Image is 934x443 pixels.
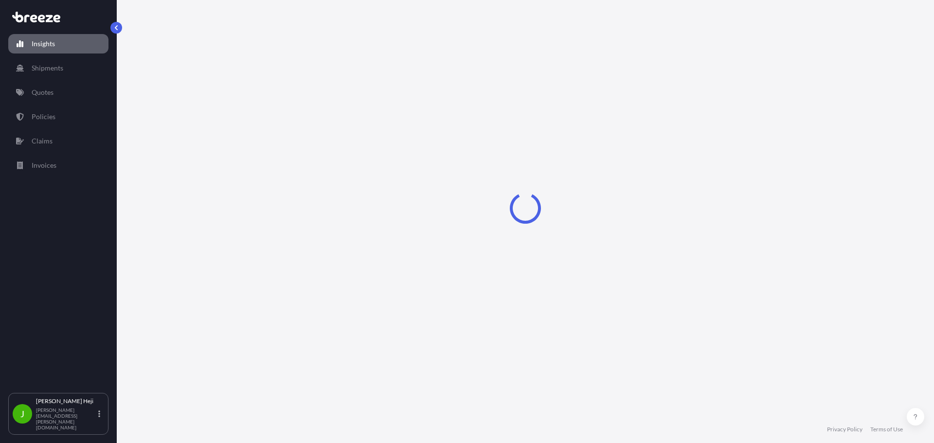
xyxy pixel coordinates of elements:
[8,156,108,175] a: Invoices
[870,425,903,433] a: Terms of Use
[827,425,862,433] a: Privacy Policy
[8,34,108,53] a: Insights
[36,407,96,430] p: [PERSON_NAME][EMAIL_ADDRESS][PERSON_NAME][DOMAIN_NAME]
[32,63,63,73] p: Shipments
[20,409,24,419] span: J
[36,397,96,405] p: [PERSON_NAME] Heji
[8,58,108,78] a: Shipments
[32,112,55,122] p: Policies
[8,83,108,102] a: Quotes
[8,131,108,151] a: Claims
[8,107,108,126] a: Policies
[32,39,55,49] p: Insights
[32,160,56,170] p: Invoices
[32,88,54,97] p: Quotes
[32,136,53,146] p: Claims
